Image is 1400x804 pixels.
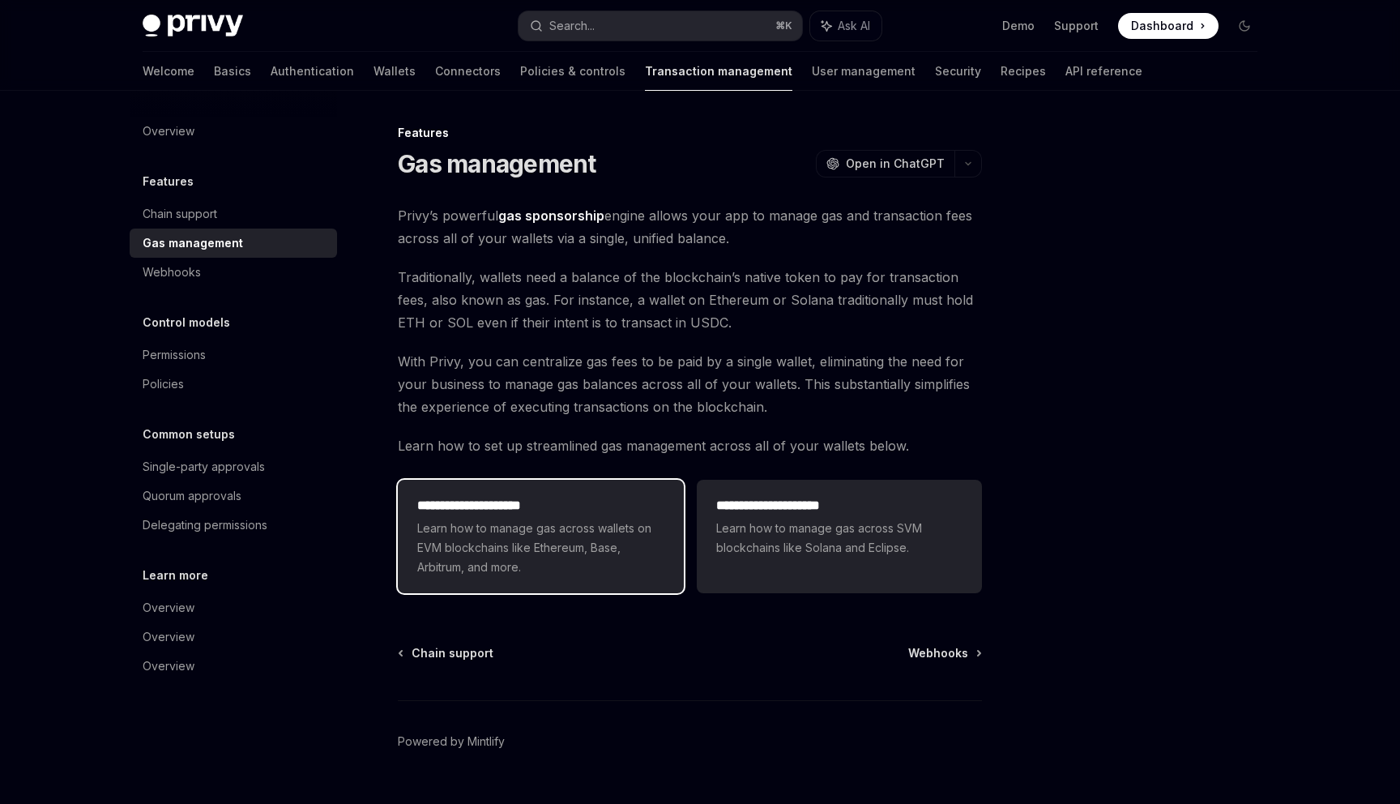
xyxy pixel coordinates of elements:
[398,125,982,141] div: Features
[1131,18,1193,34] span: Dashboard
[520,52,625,91] a: Policies & controls
[1002,18,1035,34] a: Demo
[143,204,217,224] div: Chain support
[1001,52,1046,91] a: Recipes
[412,645,493,661] span: Chain support
[143,313,230,332] h5: Control models
[398,434,982,457] span: Learn how to set up streamlined gas management across all of your wallets below.
[716,519,962,558] span: Learn how to manage gas across SVM blockchains like Solana and Eclipse.
[143,233,243,253] div: Gas management
[645,52,792,91] a: Transaction management
[816,150,954,177] button: Open in ChatGPT
[130,258,337,287] a: Webhooks
[398,204,982,250] span: Privy’s powerful engine allows your app to manage gas and transaction fees across all of your wal...
[398,733,505,750] a: Powered by Mintlify
[1231,13,1257,39] button: Toggle dark mode
[417,519,664,577] span: Learn how to manage gas across wallets on EVM blockchains like Ethereum, Base, Arbitrum, and more.
[130,481,337,511] a: Quorum approvals
[214,52,251,91] a: Basics
[143,15,243,37] img: dark logo
[398,149,596,178] h1: Gas management
[549,16,595,36] div: Search...
[130,511,337,540] a: Delegating permissions
[908,645,980,661] a: Webhooks
[519,11,802,41] button: Search...⌘K
[143,122,194,141] div: Overview
[143,457,265,477] div: Single-party approvals
[130,370,337,399] a: Policies
[130,593,337,622] a: Overview
[143,52,194,91] a: Welcome
[143,656,194,676] div: Overview
[697,480,982,593] a: **** **** **** **** *Learn how to manage gas across SVM blockchains like Solana and Eclipse.
[398,350,982,418] span: With Privy, you can centralize gas fees to be paid by a single wallet, eliminating the need for y...
[143,566,208,585] h5: Learn more
[130,340,337,370] a: Permissions
[130,199,337,229] a: Chain support
[143,374,184,394] div: Policies
[130,452,337,481] a: Single-party approvals
[398,266,982,334] span: Traditionally, wallets need a balance of the blockchain’s native token to pay for transaction fee...
[838,18,870,34] span: Ask AI
[1118,13,1219,39] a: Dashboard
[130,229,337,258] a: Gas management
[435,52,501,91] a: Connectors
[846,156,945,172] span: Open in ChatGPT
[373,52,416,91] a: Wallets
[810,11,881,41] button: Ask AI
[130,117,337,146] a: Overview
[399,645,493,661] a: Chain support
[130,622,337,652] a: Overview
[271,52,354,91] a: Authentication
[498,207,604,224] strong: gas sponsorship
[398,480,683,593] a: **** **** **** **** *Learn how to manage gas across wallets on EVM blockchains like Ethereum, Bas...
[143,515,267,535] div: Delegating permissions
[1054,18,1099,34] a: Support
[130,652,337,681] a: Overview
[143,598,194,618] div: Overview
[143,425,235,444] h5: Common setups
[143,627,194,647] div: Overview
[1065,52,1142,91] a: API reference
[143,263,201,282] div: Webhooks
[143,172,194,191] h5: Features
[775,19,792,32] span: ⌘ K
[908,645,968,661] span: Webhooks
[143,345,206,365] div: Permissions
[812,52,916,91] a: User management
[143,486,241,506] div: Quorum approvals
[935,52,981,91] a: Security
